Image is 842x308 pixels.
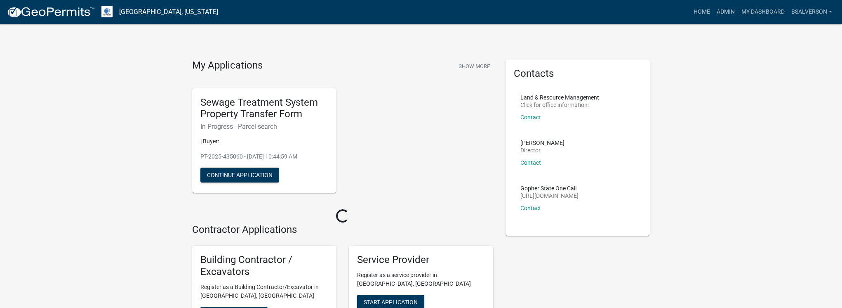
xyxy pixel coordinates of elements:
h6: In Progress - Parcel search [200,123,328,130]
p: Land & Resource Management [520,95,599,100]
h5: Service Provider [357,254,485,266]
p: [PERSON_NAME] [520,140,564,146]
p: Gopher State One Call [520,185,579,191]
span: Start Application [364,299,418,305]
a: Contact [520,159,541,166]
a: Admin [713,4,738,20]
a: Contact [520,205,541,211]
p: Register as a service provider in [GEOGRAPHIC_DATA], [GEOGRAPHIC_DATA] [357,271,485,288]
a: Contact [520,114,541,121]
a: BSALVERSON [788,4,835,20]
button: Show More [455,59,493,73]
img: Otter Tail County, Minnesota [101,6,113,17]
a: [GEOGRAPHIC_DATA], [US_STATE] [119,5,218,19]
h5: Sewage Treatment System Property Transfer Form [200,97,328,121]
p: Director [520,147,564,153]
h4: My Applications [192,59,263,72]
h5: Building Contractor / Excavators [200,254,328,278]
a: My Dashboard [738,4,788,20]
p: Click for office information: [520,102,599,108]
p: [URL][DOMAIN_NAME] [520,193,579,199]
p: | Buyer: [200,137,328,146]
h5: Contacts [514,68,642,80]
h4: Contractor Applications [192,224,493,236]
p: Register as a Building Contractor/Excavator in [GEOGRAPHIC_DATA], [GEOGRAPHIC_DATA] [200,283,328,300]
p: PT-2025-435060 - [DATE] 10:44:59 AM [200,152,328,161]
a: Home [690,4,713,20]
button: Continue Application [200,168,279,182]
